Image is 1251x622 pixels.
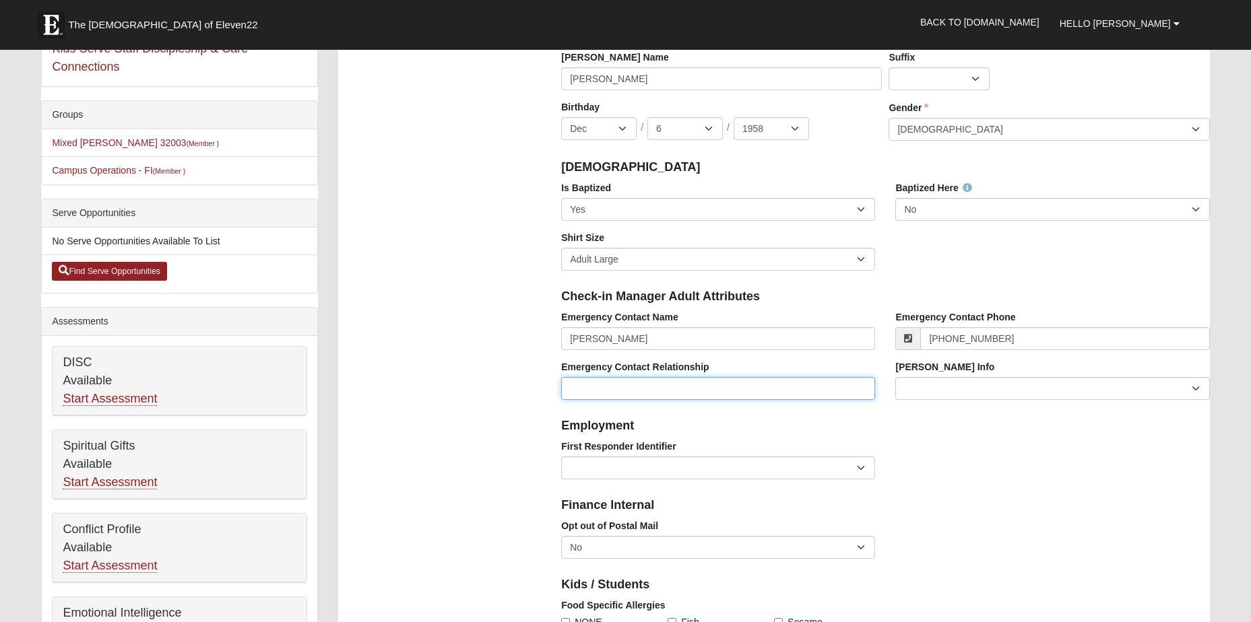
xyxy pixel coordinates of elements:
label: Suffix [889,50,915,64]
a: Start Assessment [63,392,157,406]
label: Is Baptized [561,181,611,195]
a: Hello [PERSON_NAME] [1050,7,1190,40]
label: Baptized Here [895,181,971,195]
small: (Member ) [187,139,219,147]
label: Shirt Size [561,231,604,244]
a: The [DEMOGRAPHIC_DATA] of Eleven22 [31,5,300,38]
h4: [DEMOGRAPHIC_DATA] [561,160,1209,175]
span: Hello [PERSON_NAME] [1060,18,1171,29]
div: Groups [42,101,317,129]
a: Campus Operations - FI(Member ) [52,165,185,176]
a: Find Serve Opportunities [52,262,167,281]
span: / [727,120,730,135]
label: Emergency Contact Phone [895,310,1015,324]
a: Back to [DOMAIN_NAME] [910,5,1050,39]
h4: Check-in Manager Adult Attributes [561,289,1209,304]
label: Emergency Contact Relationship [561,360,709,374]
div: Spiritual Gifts Available [53,430,307,499]
li: No Serve Opportunities Available To List [42,228,317,255]
a: Mixed [PERSON_NAME] 32003(Member ) [52,137,219,148]
a: Start Assessment [63,559,157,573]
label: [PERSON_NAME] Name [561,50,668,64]
div: Conflict Profile Available [53,514,307,582]
label: Birthday [561,100,600,114]
small: (Member ) [153,167,185,175]
h4: Employment [561,419,1209,434]
h4: Kids / Students [561,578,1209,592]
label: Gender [889,101,928,114]
h4: Finance Internal [561,498,1209,513]
div: Serve Opportunities [42,199,317,228]
div: DISC Available [53,347,307,415]
div: Assessments [42,308,317,336]
img: Eleven22 logo [38,11,65,38]
label: Opt out of Postal Mail [561,519,658,532]
label: Emergency Contact Name [561,310,678,324]
label: First Responder Identifier [561,440,676,453]
label: Food Specific Allergies [561,598,665,612]
a: Start Assessment [63,475,157,489]
label: [PERSON_NAME] Info [895,360,994,374]
span: The [DEMOGRAPHIC_DATA] of Eleven22 [68,18,257,32]
span: / [641,120,643,135]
